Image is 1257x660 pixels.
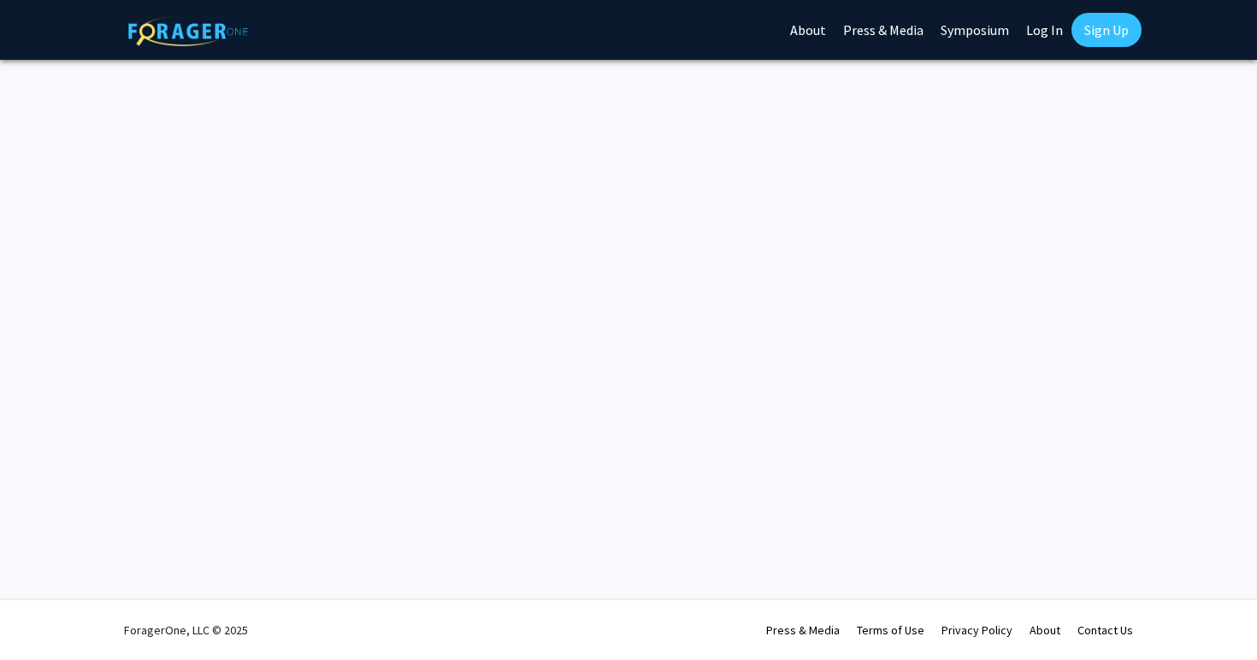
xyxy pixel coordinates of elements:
div: ForagerOne, LLC © 2025 [124,600,248,660]
a: Sign Up [1071,13,1142,47]
a: Terms of Use [857,622,924,638]
a: About [1030,622,1060,638]
a: Contact Us [1077,622,1133,638]
a: Privacy Policy [941,622,1012,638]
img: ForagerOne Logo [128,16,248,46]
a: Press & Media [766,622,840,638]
